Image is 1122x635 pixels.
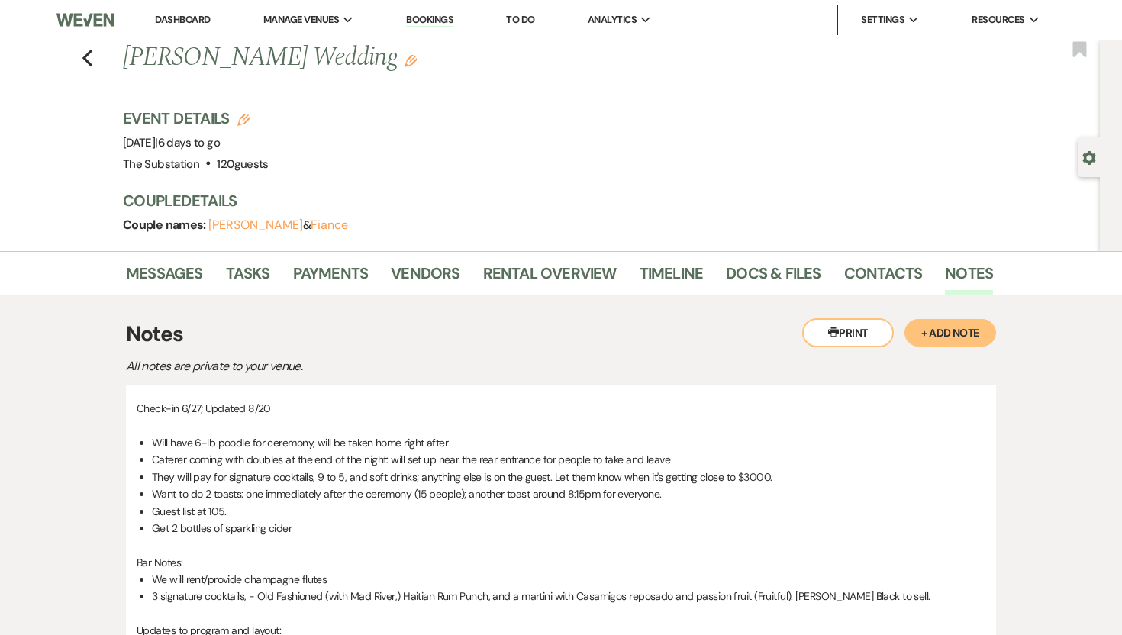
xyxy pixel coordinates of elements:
button: [PERSON_NAME] [208,219,303,231]
button: Print [802,318,894,347]
li: Want to do 2 toasts: one immediately after the ceremony (15 people); another toast around 8:15pm ... [152,485,985,502]
span: Settings [861,12,904,27]
li: Guest list at 105. [152,503,985,520]
li: They will pay for signature cocktails, 9 to 5, and soft drinks; anything else is on the guest. Le... [152,469,985,485]
span: 120 guests [217,156,268,172]
h3: Event Details [123,108,269,129]
button: Fiance [311,219,348,231]
span: 6 days to go [158,135,220,150]
span: | [155,135,220,150]
span: The Substation [123,156,199,172]
h1: [PERSON_NAME] Wedding [123,40,807,76]
h3: Couple Details [123,190,978,211]
a: Dashboard [155,13,210,26]
a: Notes [945,261,993,295]
span: [DATE] [123,135,220,150]
p: All notes are private to your venue. [126,356,660,376]
span: Analytics [588,12,637,27]
li: Get 2 bottles of sparkling cider [152,520,985,537]
a: Rental Overview [483,261,617,295]
a: Vendors [391,261,459,295]
h3: Notes [126,318,996,350]
a: Messages [126,261,203,295]
button: Edit [405,53,417,67]
span: Couple names: [123,217,208,233]
a: Contacts [844,261,923,295]
p: Check-in 6/27; Updated 8/20 [137,400,985,417]
a: Tasks [226,261,270,295]
span: Resources [972,12,1024,27]
li: Caterer coming with doubles at the end of the night: will set up near the rear entrance for peopl... [152,451,985,468]
a: Bookings [406,13,453,27]
li: 3 signature cocktails, - Old Fashioned (with Mad River,) Haitian Rum Punch, and a martini with Ca... [152,588,985,604]
p: Bar Notes: [137,554,985,571]
button: + Add Note [904,319,996,347]
li: Will have 6-lb poodle for ceremony, will be taken home right after [152,434,985,451]
span: Manage Venues [263,12,339,27]
img: Weven Logo [56,4,114,36]
li: We will rent/provide champagne flutes [152,571,985,588]
button: Open lead details [1082,150,1096,164]
span: & [208,218,348,233]
a: To Do [506,13,534,26]
a: Docs & Files [726,261,821,295]
a: Timeline [640,261,704,295]
a: Payments [293,261,369,295]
